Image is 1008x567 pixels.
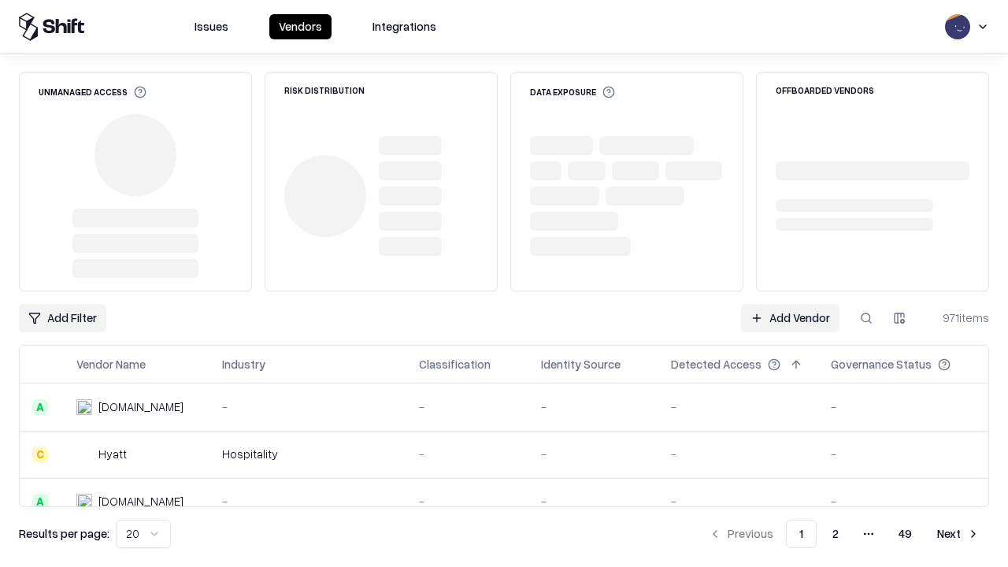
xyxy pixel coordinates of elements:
div: - [671,398,806,415]
div: - [419,446,516,462]
div: - [831,398,976,415]
div: - [222,493,394,510]
a: Add Vendor [741,304,839,332]
div: Offboarded Vendors [776,86,874,94]
div: - [541,493,646,510]
div: A [32,494,48,510]
p: Results per page: [19,525,109,542]
div: 971 items [926,309,989,326]
div: C [32,447,48,462]
button: Vendors [269,14,332,39]
button: Add Filter [19,304,106,332]
div: Hospitality [222,446,394,462]
div: Identity Source [541,356,621,372]
button: 49 [886,520,925,548]
div: Classification [419,356,491,372]
div: [DOMAIN_NAME] [98,493,183,510]
img: intrado.com [76,399,92,415]
div: Governance Status [831,356,932,372]
nav: pagination [699,520,989,548]
div: A [32,399,48,415]
div: - [671,446,806,462]
div: Hyatt [98,446,127,462]
div: - [831,493,976,510]
button: 2 [820,520,851,548]
div: Industry [222,356,265,372]
div: Risk Distribution [284,86,365,94]
div: - [541,446,646,462]
div: - [671,493,806,510]
button: Next [928,520,989,548]
div: Data Exposure [530,86,615,98]
button: Integrations [363,14,446,39]
div: - [419,493,516,510]
div: [DOMAIN_NAME] [98,398,183,415]
button: Issues [185,14,238,39]
div: - [541,398,646,415]
img: primesec.co.il [76,494,92,510]
div: Unmanaged Access [39,86,146,98]
img: Hyatt [76,447,92,462]
div: - [222,398,394,415]
div: - [831,446,976,462]
div: - [419,398,516,415]
button: 1 [786,520,817,548]
div: Detected Access [671,356,762,372]
div: Vendor Name [76,356,146,372]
